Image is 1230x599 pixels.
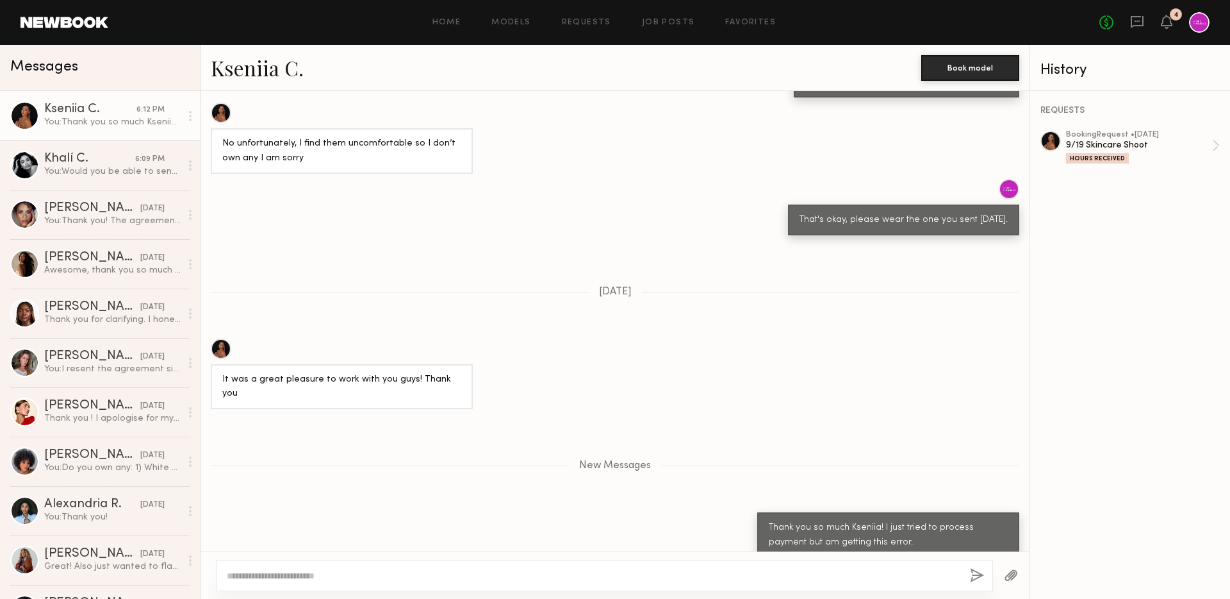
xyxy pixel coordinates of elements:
[44,116,181,128] div: You: Thank you so much Kseniia! I just tried to process payment but am getting this error.
[432,19,461,27] a: Home
[140,252,165,264] div: [DATE]
[140,203,165,215] div: [DATE]
[44,561,181,573] div: Great! Also just wanted to flag I do have some dark spots on the back of my thighs and bikini zon...
[44,251,140,264] div: [PERSON_NAME]
[10,60,78,74] span: Messages
[44,548,140,561] div: [PERSON_NAME]
[44,350,140,363] div: [PERSON_NAME]
[1040,63,1220,78] div: History
[44,103,136,116] div: Kseniia C.
[222,137,461,166] div: No unfortunately, I find them uncomfortable so I don’t own any I am sorry
[44,462,181,474] div: You: Do you own any: 1) White or solid color tube top, and 2) Solid color bikini Please send pict...
[135,153,165,165] div: 6:09 PM
[222,373,461,402] div: It was a great pleasure to work with you guys! Thank you
[921,62,1019,72] a: Book model
[44,412,181,425] div: Thank you ! I apologise for my delay 🙏🏽
[140,400,165,412] div: [DATE]
[44,400,140,412] div: [PERSON_NAME]
[921,55,1019,81] button: Book model
[44,498,140,511] div: Alexandria R.
[136,104,165,116] div: 6:12 PM
[725,19,776,27] a: Favorites
[140,548,165,561] div: [DATE]
[1040,106,1220,115] div: REQUESTS
[1066,131,1220,164] a: bookingRequest •[DATE]9/19 Skincare ShootHours Received
[1066,131,1212,139] div: booking Request • [DATE]
[140,301,165,314] div: [DATE]
[769,521,1008,550] div: Thank you so much Kseniia! I just tried to process payment but am getting this error.
[562,19,611,27] a: Requests
[1066,153,1129,164] div: Hours Received
[44,511,181,523] div: You: Thank you!
[211,54,304,81] a: Kseniia C.
[44,215,181,227] div: You: Thank you! The agreement has been shared to your email via Dropbox Sign. Please sign with yo...
[799,213,1008,228] div: That's okay, please wear the one you sent [DATE].
[44,153,135,165] div: Khalí C.
[599,287,632,298] span: [DATE]
[642,19,695,27] a: Job Posts
[140,499,165,511] div: [DATE]
[44,449,140,462] div: [PERSON_NAME]
[140,351,165,363] div: [DATE]
[140,450,165,462] div: [DATE]
[1174,12,1179,19] div: 4
[491,19,530,27] a: Models
[44,165,181,178] div: You: Would you be able to send pictures of tattoos?
[1066,139,1212,151] div: 9/19 Skincare Shoot
[579,460,651,471] span: New Messages
[44,314,181,326] div: Thank you for clarifying. I honestly did not see that part of the posting, and I truly apologize ...
[44,264,181,276] div: Awesome, thank you so much and all the best on this shoot!
[44,301,140,314] div: [PERSON_NAME]
[44,363,181,375] div: You: I resent the agreement since it's a different rate for this shorter shoot. The agreement inc...
[44,202,140,215] div: [PERSON_NAME]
